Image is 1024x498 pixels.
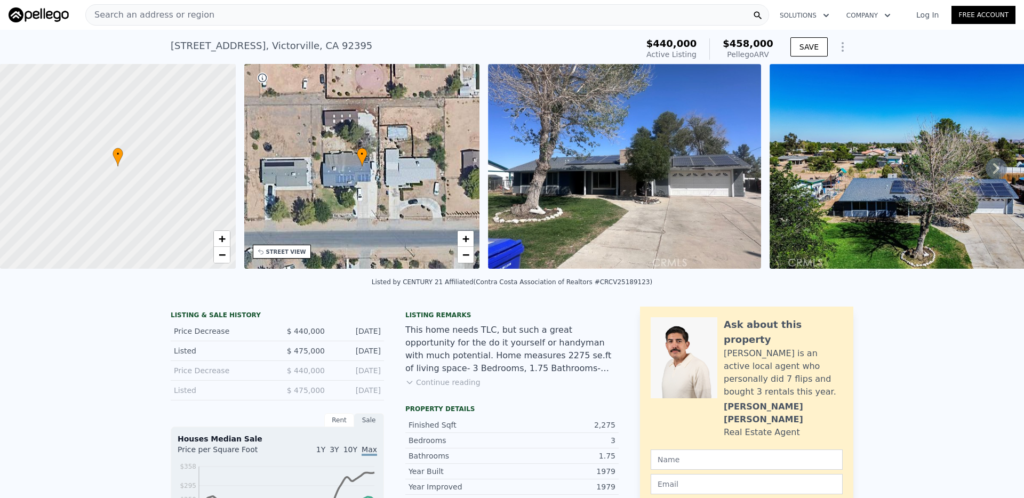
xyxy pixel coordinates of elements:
div: Listed [174,385,269,396]
div: Bathrooms [409,451,512,461]
span: 10Y [343,445,357,454]
span: • [113,149,123,159]
div: 1.75 [512,451,615,461]
a: Zoom out [458,247,474,263]
img: Sale: 169651432 Parcel: 13216826 [488,64,761,269]
span: $ 475,000 [287,386,325,395]
div: LISTING & SALE HISTORY [171,311,384,322]
a: Free Account [951,6,1015,24]
div: [PERSON_NAME] [PERSON_NAME] [724,400,843,426]
button: Show Options [832,36,853,58]
div: [PERSON_NAME] is an active local agent who personally did 7 flips and bought 3 rentals this year. [724,347,843,398]
button: Solutions [771,6,838,25]
a: Zoom out [214,247,230,263]
div: Houses Median Sale [178,433,377,444]
div: • [113,148,123,166]
div: Rent [324,413,354,427]
div: Year Built [409,466,512,477]
div: Pellego ARV [723,49,773,60]
div: Sale [354,413,384,427]
div: This home needs TLC, but such a great opportunity for the do it yourself or handyman with much po... [405,324,619,375]
span: Active Listing [646,50,697,59]
input: Name [651,449,843,470]
div: [DATE] [333,385,381,396]
input: Email [651,474,843,494]
span: + [462,232,469,245]
span: $458,000 [723,38,773,49]
div: [DATE] [333,346,381,356]
button: SAVE [790,37,828,57]
div: [STREET_ADDRESS] , Victorville , CA 92395 [171,38,372,53]
button: Company [838,6,899,25]
span: Search an address or region [86,9,214,21]
div: • [357,148,367,166]
div: Listed [174,346,269,356]
div: Finished Sqft [409,420,512,430]
span: $ 475,000 [287,347,325,355]
tspan: $358 [180,463,196,470]
div: Year Improved [409,481,512,492]
div: 1979 [512,481,615,492]
span: + [218,232,225,245]
span: 3Y [330,445,339,454]
a: Zoom in [214,231,230,247]
tspan: $295 [180,482,196,489]
div: [DATE] [333,365,381,376]
div: 2,275 [512,420,615,430]
div: STREET VIEW [266,248,306,256]
div: Listing remarks [405,311,619,319]
a: Zoom in [458,231,474,247]
div: Price per Square Foot [178,444,277,461]
div: Real Estate Agent [724,426,800,439]
div: Price Decrease [174,326,269,336]
span: $440,000 [646,38,697,49]
img: Pellego [9,7,69,22]
span: $ 440,000 [287,366,325,375]
div: Listed by CENTURY 21 Affiliated (Contra Costa Association of Realtors #CRCV25189123) [372,278,652,286]
button: Continue reading [405,377,481,388]
div: Bedrooms [409,435,512,446]
div: Ask about this property [724,317,843,347]
div: 3 [512,435,615,446]
div: [DATE] [333,326,381,336]
span: • [357,149,367,159]
div: Property details [405,405,619,413]
span: 1Y [316,445,325,454]
span: Max [362,445,377,456]
span: − [462,248,469,261]
span: $ 440,000 [287,327,325,335]
div: 1979 [512,466,615,477]
span: − [218,248,225,261]
div: Price Decrease [174,365,269,376]
a: Log In [903,10,951,20]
